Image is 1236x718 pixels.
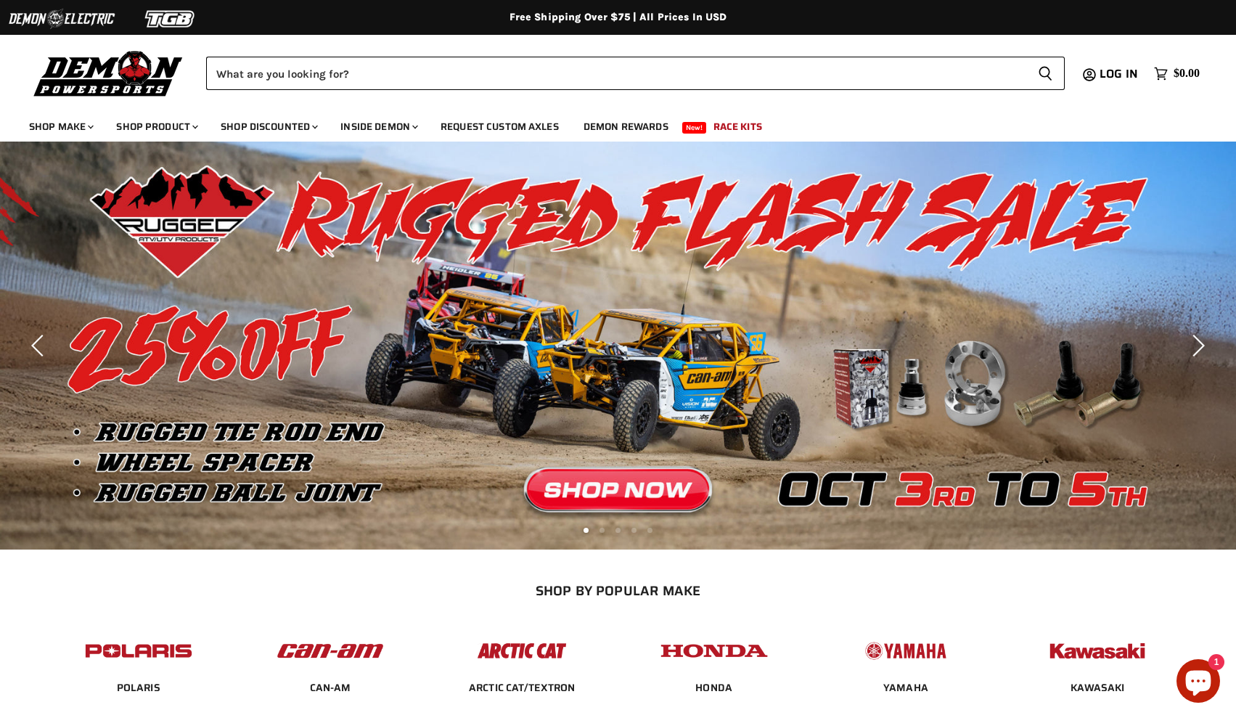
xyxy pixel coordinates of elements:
[599,528,605,533] li: Page dot 2
[1172,659,1224,706] inbox-online-store-chat: Shopify online store chat
[7,5,116,33] img: Demon Electric Logo 2
[210,112,327,142] a: Shop Discounted
[105,112,207,142] a: Shop Product
[469,681,576,695] span: ARCTIC CAT/TEXTRON
[465,629,578,673] img: POPULAR_MAKE_logo_3_027535af-6171-4c5e-a9bc-f0eccd05c5d6.jpg
[849,629,962,673] img: POPULAR_MAKE_logo_5_20258e7f-293c-4aac-afa8-159eaa299126.jpg
[1026,57,1065,90] button: Search
[615,528,621,533] li: Page dot 3
[274,629,387,673] img: POPULAR_MAKE_logo_1_adc20308-ab24-48c4-9fac-e3c1a623d575.jpg
[469,681,576,694] a: ARCTIC CAT/TEXTRON
[1100,65,1138,83] span: Log in
[1093,68,1147,81] a: Log in
[584,528,589,533] li: Page dot 1
[18,106,1196,142] ul: Main menu
[38,11,1199,24] div: Free Shipping Over $75 | All Prices In USD
[206,57,1065,90] form: Product
[29,47,188,99] img: Demon Powersports
[117,681,160,695] span: POLARIS
[55,583,1181,598] h2: SHOP BY POPULAR MAKE
[116,5,225,33] img: TGB Logo 2
[25,331,54,360] button: Previous
[703,112,773,142] a: Race Kits
[18,112,102,142] a: Shop Make
[695,681,732,695] span: HONDA
[310,681,351,695] span: CAN-AM
[330,112,427,142] a: Inside Demon
[658,629,771,673] img: POPULAR_MAKE_logo_4_4923a504-4bac-4306-a1be-165a52280178.jpg
[1174,67,1200,81] span: $0.00
[82,629,195,673] img: POPULAR_MAKE_logo_2_dba48cf1-af45-46d4-8f73-953a0f002620.jpg
[310,681,351,694] a: CAN-AM
[1041,629,1154,673] img: POPULAR_MAKE_logo_6_76e8c46f-2d1e-4ecc-b320-194822857d41.jpg
[1071,681,1124,695] span: KAWASAKI
[1147,63,1207,84] a: $0.00
[573,112,679,142] a: Demon Rewards
[206,57,1026,90] input: Search
[631,528,637,533] li: Page dot 4
[682,122,707,134] span: New!
[883,681,928,695] span: YAMAHA
[1071,681,1124,694] a: KAWASAKI
[883,681,928,694] a: YAMAHA
[695,681,732,694] a: HONDA
[1182,331,1211,360] button: Next
[647,528,652,533] li: Page dot 5
[430,112,570,142] a: Request Custom Axles
[117,681,160,694] a: POLARIS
